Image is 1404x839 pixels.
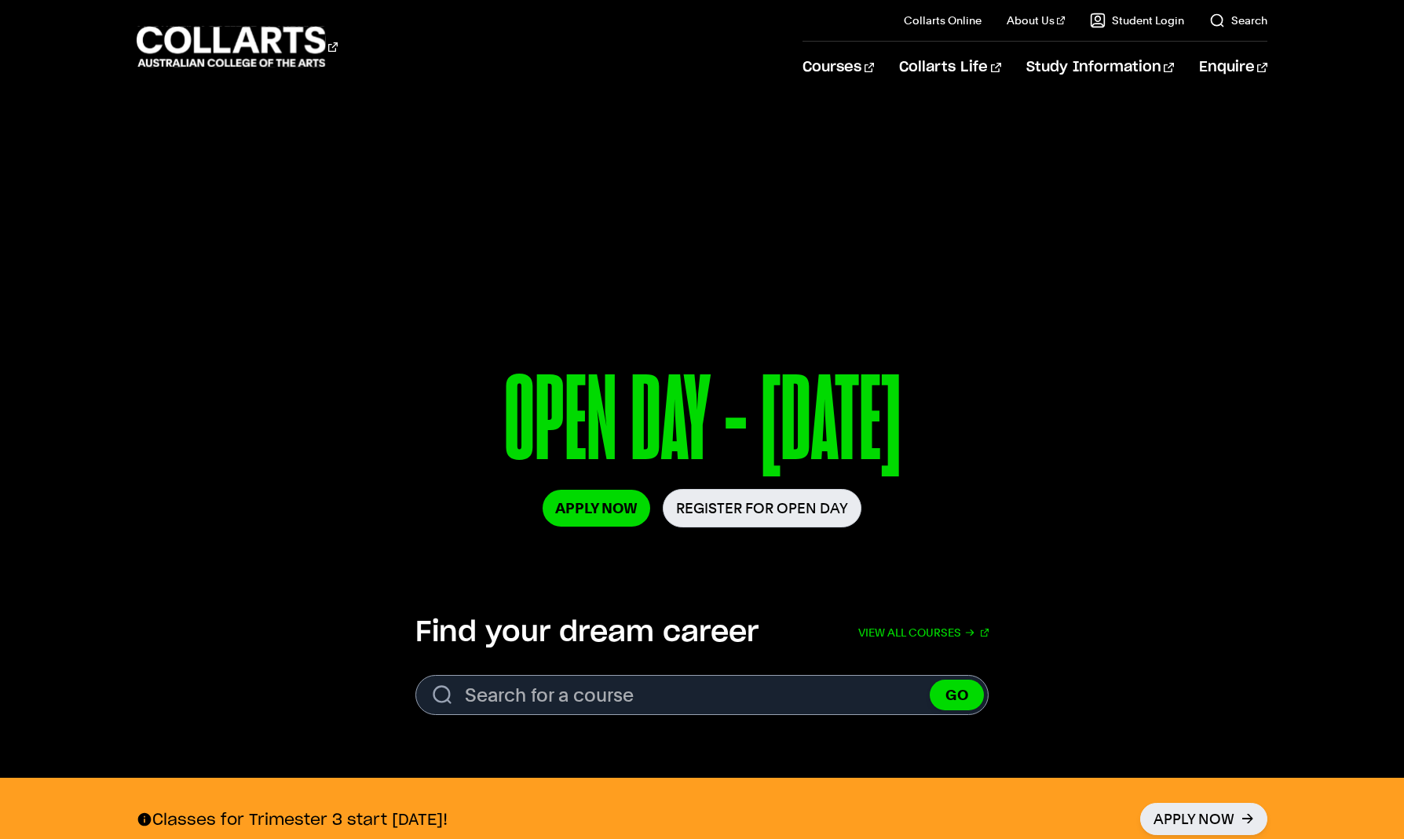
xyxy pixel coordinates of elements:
[1026,42,1174,93] a: Study Information
[1140,803,1267,835] a: Apply Now
[1090,13,1184,28] a: Student Login
[137,809,448,830] p: Classes for Trimester 3 start [DATE]!
[803,42,874,93] a: Courses
[137,24,338,69] div: Go to homepage
[663,489,861,527] a: Register for Open Day
[415,675,989,715] input: Search for a course
[904,13,982,28] a: Collarts Online
[899,42,1000,93] a: Collarts Life
[415,675,989,715] form: Search
[858,615,989,650] a: View all courses
[1209,13,1267,28] a: Search
[930,680,984,710] button: GO
[1199,42,1267,93] a: Enquire
[543,490,650,527] a: Apply Now
[415,615,759,650] h2: Find your dream career
[256,359,1148,489] p: OPEN DAY - [DATE]
[1007,13,1065,28] a: About Us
